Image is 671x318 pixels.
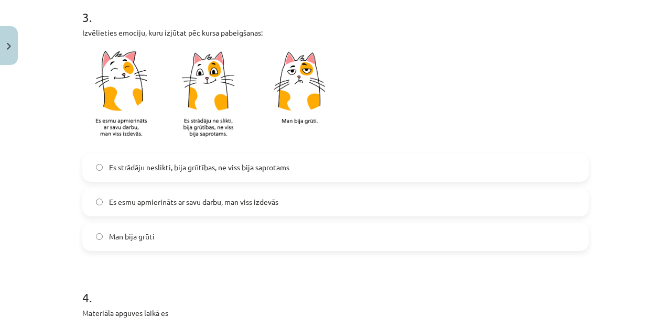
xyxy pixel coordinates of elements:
[7,43,11,50] img: icon-close-lesson-0947bae3869378f0d4975bcd49f059093ad1ed9edebbc8119c70593378902aed.svg
[96,199,103,205] input: Es esmu apmierināts ar savu darbu, man viss izdevās
[82,272,589,304] h1: 4 .
[82,27,589,38] p: Izvēlieties emociju, kuru izjūtat pēc kursa pabeigšanas:
[109,162,289,173] span: Es strādāju neslikti, bija grūtības, ne viss bija saprotams
[109,231,155,242] span: Man bija grūti
[109,196,278,207] span: Es esmu apmierināts ar savu darbu, man viss izdevās
[96,164,103,171] input: Es strādāju neslikti, bija grūtības, ne viss bija saprotams
[96,233,103,240] input: Man bija grūti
